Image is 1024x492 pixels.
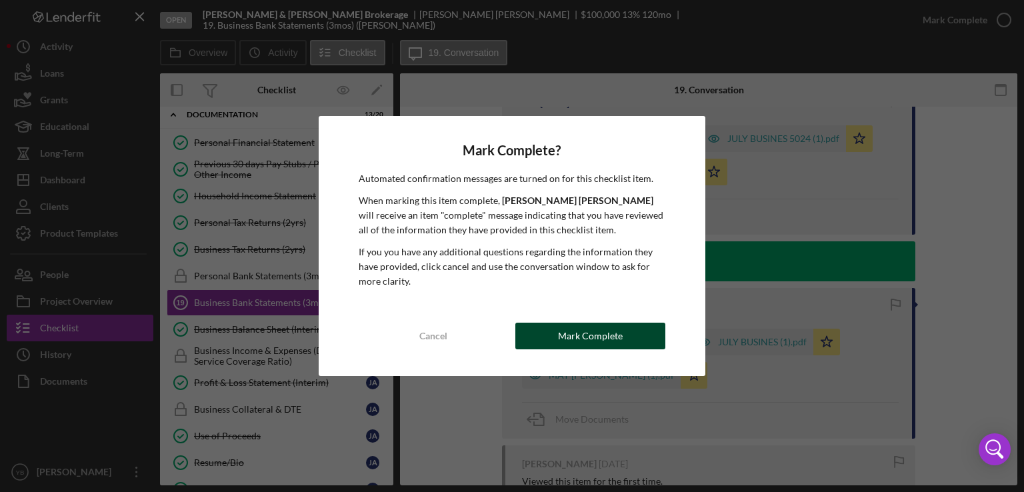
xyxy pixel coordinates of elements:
[515,323,665,349] button: Mark Complete
[359,171,666,186] p: Automated confirmation messages are turned on for this checklist item.
[419,323,447,349] div: Cancel
[502,195,653,206] b: [PERSON_NAME] [PERSON_NAME]
[558,323,623,349] div: Mark Complete
[979,433,1011,465] div: Open Intercom Messenger
[359,245,666,289] p: If you you have any additional questions regarding the information they have provided, click canc...
[359,193,666,238] p: When marking this item complete, will receive an item "complete" message indicating that you have...
[359,323,509,349] button: Cancel
[359,143,666,158] h4: Mark Complete?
